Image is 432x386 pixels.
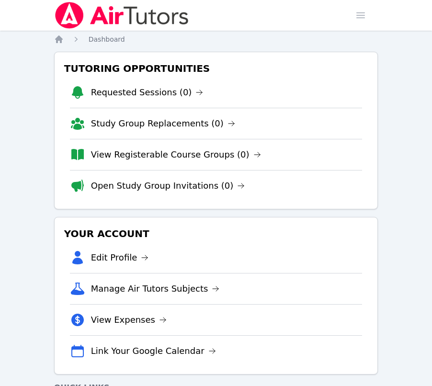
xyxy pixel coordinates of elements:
[62,60,370,77] h3: Tutoring Opportunities
[91,148,261,161] a: View Registerable Course Groups (0)
[91,282,220,295] a: Manage Air Tutors Subjects
[91,86,204,99] a: Requested Sessions (0)
[91,117,235,130] a: Study Group Replacements (0)
[89,35,125,43] span: Dashboard
[91,344,216,358] a: Link Your Google Calendar
[54,34,378,44] nav: Breadcrumb
[91,313,167,327] a: View Expenses
[91,179,245,193] a: Open Study Group Invitations (0)
[89,34,125,44] a: Dashboard
[62,225,370,242] h3: Your Account
[91,251,149,264] a: Edit Profile
[54,2,190,29] img: Air Tutors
